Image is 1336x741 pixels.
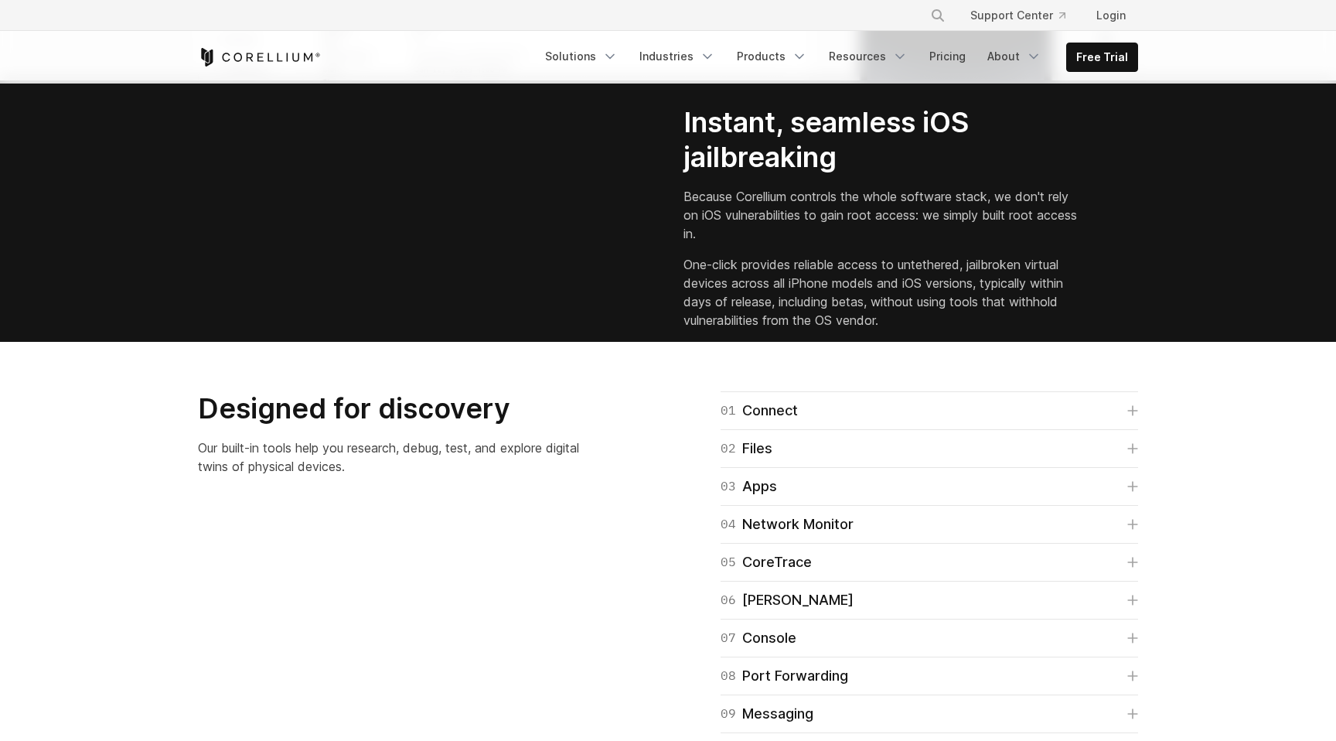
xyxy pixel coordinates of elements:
[820,43,917,70] a: Resources
[721,627,1138,649] a: 07Console
[1084,2,1138,29] a: Login
[721,703,736,725] span: 09
[728,43,816,70] a: Products
[721,551,1138,573] a: 05CoreTrace
[721,438,1138,459] a: 02Files
[630,43,724,70] a: Industries
[198,391,594,426] h2: Designed for discovery
[978,43,1051,70] a: About
[721,627,736,649] span: 07
[721,703,813,725] div: Messaging
[683,187,1079,243] p: Because Corellium controls the whole software stack, we don't rely on iOS vulnerabilities to gain...
[721,400,1138,422] a: 01Connect
[721,514,854,535] div: Network Monitor
[721,400,736,422] span: 01
[721,438,772,459] div: Files
[721,703,1138,725] a: 09Messaging
[721,476,777,497] div: Apps
[920,43,975,70] a: Pricing
[721,551,812,573] div: CoreTrace
[721,665,1138,687] a: 08Port Forwarding
[721,665,848,687] div: Port Forwarding
[721,514,1138,535] a: 04Network Monitor
[683,105,1079,175] h2: Instant, seamless iOS jailbreaking
[721,589,854,611] div: [PERSON_NAME]
[1067,43,1137,71] a: Free Trial
[198,439,594,476] p: Our built-in tools help you research, debug, test, and explore digital twins of physical devices.
[198,164,430,280] video: Your browser does not support the video tag.
[924,2,952,29] button: Search
[721,627,796,649] div: Console
[912,2,1138,29] div: Navigation Menu
[536,43,1138,72] div: Navigation Menu
[721,438,736,459] span: 02
[958,2,1078,29] a: Support Center
[721,514,736,535] span: 04
[683,255,1079,330] p: One-click provides reliable access to untethered, jailbroken virtual devices across all iPhone mo...
[721,400,798,422] div: Connect
[721,665,736,687] span: 08
[198,48,321,67] a: Corellium Home
[721,476,1138,497] a: 03Apps
[721,476,736,497] span: 03
[536,43,627,70] a: Solutions
[721,589,1138,611] a: 06[PERSON_NAME]
[721,551,736,573] span: 05
[721,589,736,611] span: 06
